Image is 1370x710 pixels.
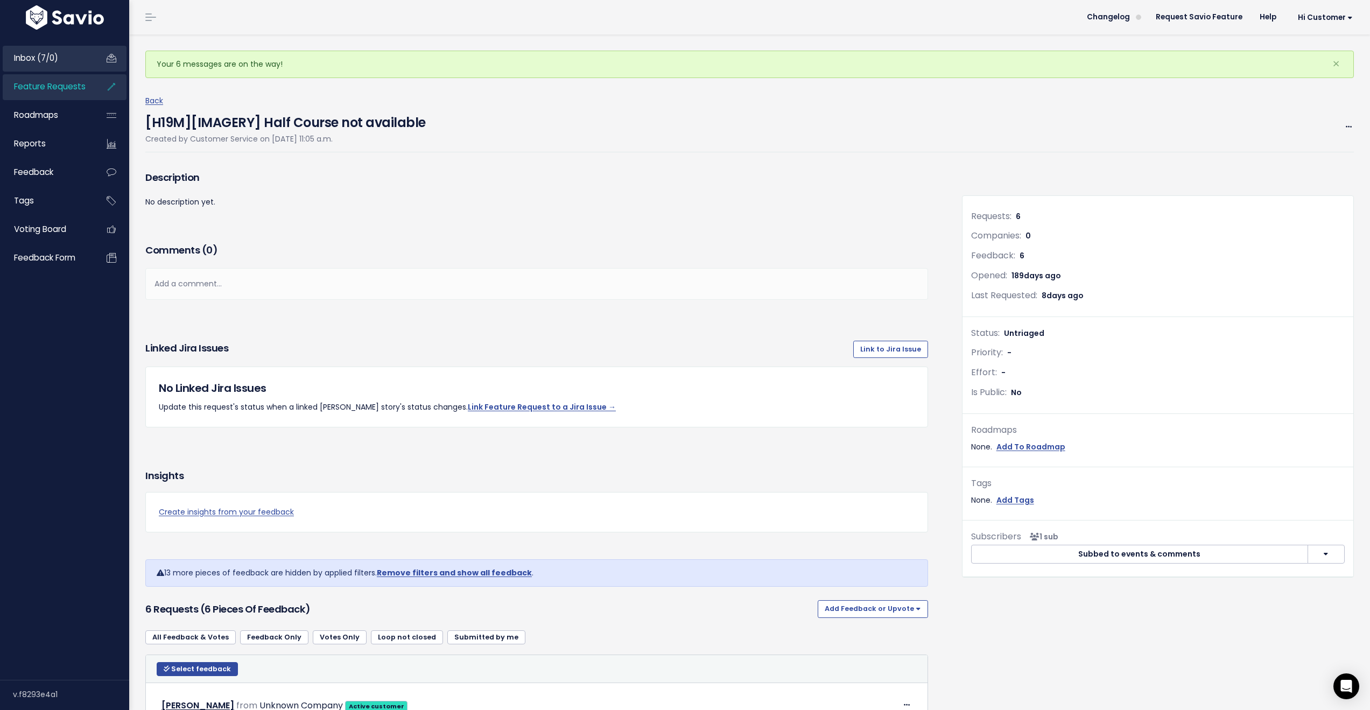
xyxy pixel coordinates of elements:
span: - [1001,367,1006,378]
p: No description yet. [145,195,928,209]
div: 13 more pieces of feedback are hidden by applied filters. . [145,559,928,587]
a: Add To Roadmap [996,440,1065,454]
span: Inbox (7/0) [14,52,58,64]
span: Feedback [14,166,53,178]
span: No [1011,387,1022,398]
a: Reports [3,131,89,156]
a: Feedback form [3,245,89,270]
span: 189 [1011,270,1061,281]
h5: No Linked Jira Issues [159,380,915,396]
a: Feature Requests [3,74,89,99]
span: Feature Requests [14,81,86,92]
span: Companies: [971,229,1021,242]
span: Roadmaps [14,109,58,121]
span: Hi Customer [1298,13,1353,22]
div: Your 6 messages are on the way! [145,51,1354,78]
span: <p><strong>Subscribers</strong><br><br> - Nuno Grazina<br> </p> [1025,531,1058,542]
a: Link to Jira Issue [853,341,928,358]
a: Voting Board [3,217,89,242]
p: Update this request's status when a linked [PERSON_NAME] story's status changes. [159,400,915,414]
span: × [1332,55,1340,73]
a: Hi Customer [1285,9,1361,26]
a: Feedback Only [240,630,308,644]
div: Open Intercom Messenger [1333,673,1359,699]
h4: [H19M][IMAGERY] Half Course not available [145,108,426,132]
img: logo-white.9d6f32f41409.svg [23,5,107,30]
a: Back [145,95,163,106]
button: Subbed to events & comments [971,545,1308,564]
h3: Linked Jira issues [145,341,228,358]
a: Submitted by me [447,630,525,644]
a: Create insights from your feedback [159,505,915,519]
span: days ago [1024,270,1061,281]
span: Priority: [971,346,1003,358]
span: Feedback form [14,252,75,263]
a: Add Tags [996,494,1034,507]
button: Select feedback [157,662,238,676]
span: 0 [1025,230,1031,241]
div: None. [971,440,1345,454]
h3: Insights [145,468,184,483]
div: Tags [971,476,1345,491]
a: Votes Only [313,630,367,644]
div: None. [971,494,1345,507]
span: Changelog [1087,13,1130,21]
span: 6 [1020,250,1024,261]
span: 8 [1042,290,1084,301]
span: Last Requested: [971,289,1037,301]
span: Feedback: [971,249,1015,262]
div: Add a comment... [145,268,928,300]
span: 6 [1016,211,1021,222]
span: Voting Board [14,223,66,235]
span: days ago [1046,290,1084,301]
a: Tags [3,188,89,213]
span: Subscribers [971,530,1021,543]
span: Status: [971,327,1000,339]
span: - [1007,347,1011,358]
a: Remove filters and show all feedback [377,567,532,578]
h3: Description [145,170,928,185]
span: Opened: [971,269,1007,282]
a: Link Feature Request to a Jira Issue → [468,402,616,412]
div: v.f8293e4a1 [13,680,129,708]
a: Loop not closed [371,630,443,644]
button: Add Feedback or Upvote [818,600,928,617]
span: Effort: [971,366,997,378]
a: Roadmaps [3,103,89,128]
a: Inbox (7/0) [3,46,89,71]
span: Is Public: [971,386,1007,398]
a: Request Savio Feature [1147,9,1251,25]
span: 0 [206,243,213,257]
h3: 6 Requests (6 pieces of Feedback) [145,602,813,617]
a: Feedback [3,160,89,185]
span: Untriaged [1004,328,1044,339]
span: Select feedback [171,664,231,673]
a: All Feedback & Votes [145,630,236,644]
span: Tags [14,195,34,206]
div: Roadmaps [971,423,1345,438]
span: Reports [14,138,46,149]
span: Requests: [971,210,1011,222]
a: Help [1251,9,1285,25]
span: Created by Customer Service on [DATE] 11:05 a.m. [145,133,333,144]
h3: Comments ( ) [145,243,928,258]
button: Close [1322,51,1351,77]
